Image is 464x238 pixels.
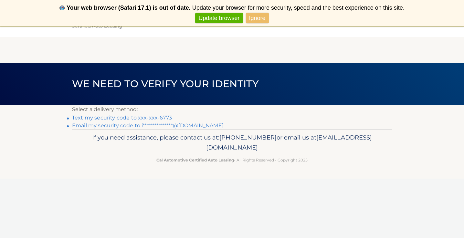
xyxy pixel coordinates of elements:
[219,134,277,141] span: [PHONE_NUMBER]
[76,132,388,153] p: If you need assistance, please contact us at: or email us at
[72,105,392,114] p: Select a delivery method:
[192,5,405,11] span: Update your browser for more security, speed and the best experience on this site.
[72,78,258,90] span: We need to verify your identity
[72,115,172,121] a: Text my security code to xxx-xxx-6773
[67,5,191,11] b: Your web browser (Safari 17.1) is out of date.
[76,157,388,163] p: - All Rights Reserved - Copyright 2025
[246,13,269,24] a: Ignore
[195,13,243,24] a: Update browser
[156,158,234,162] strong: Cal Automotive Certified Auto Leasing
